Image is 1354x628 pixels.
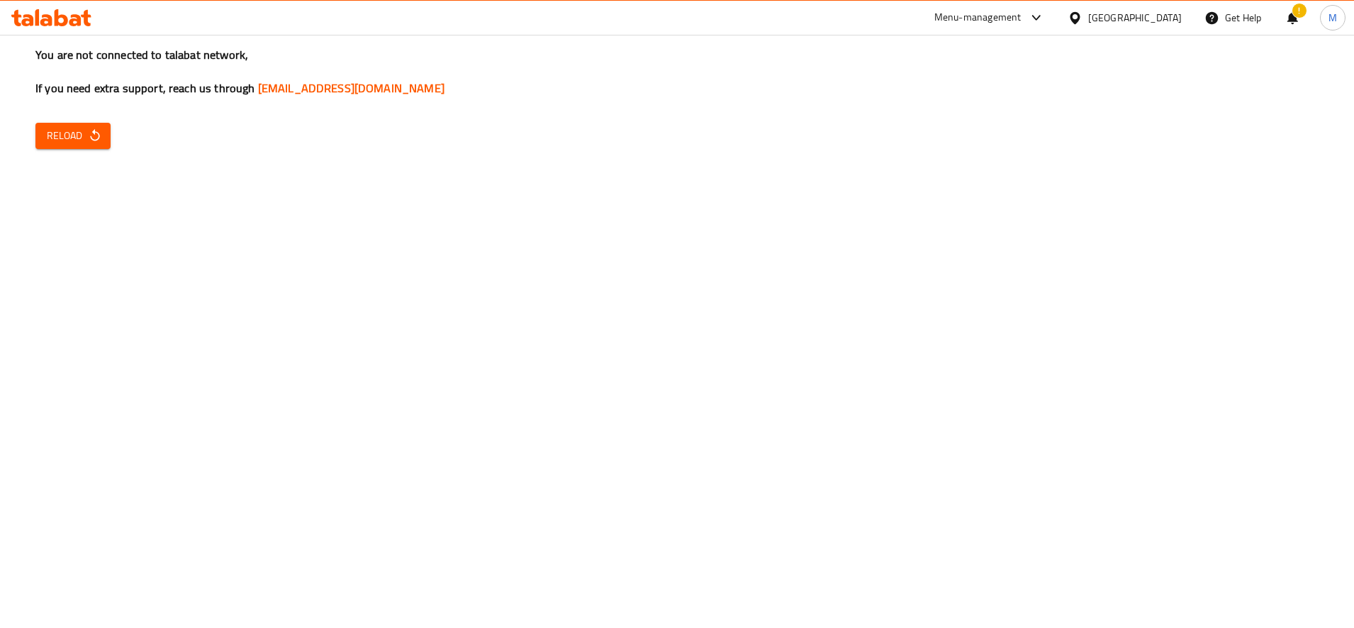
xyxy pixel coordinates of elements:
[258,77,444,99] a: [EMAIL_ADDRESS][DOMAIN_NAME]
[35,47,1319,97] h3: You are not connected to talabat network, If you need extra support, reach us through
[1328,10,1337,26] span: M
[47,127,99,145] span: Reload
[934,9,1022,26] div: Menu-management
[1088,10,1182,26] div: [GEOGRAPHIC_DATA]
[35,123,111,149] button: Reload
